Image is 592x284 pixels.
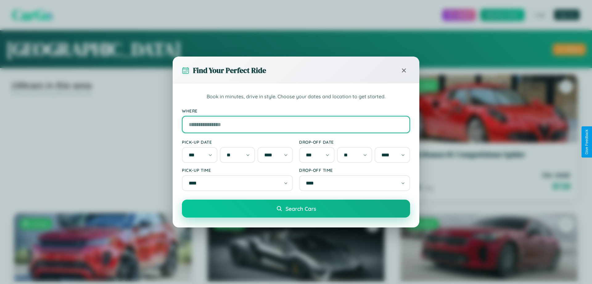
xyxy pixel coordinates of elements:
p: Book in minutes, drive in style. Choose your dates and location to get started. [182,93,410,101]
label: Pick-up Time [182,167,293,173]
h3: Find Your Perfect Ride [193,65,266,75]
span: Search Cars [286,205,316,212]
label: Where [182,108,410,113]
label: Pick-up Date [182,139,293,145]
button: Search Cars [182,200,410,218]
label: Drop-off Time [299,167,410,173]
label: Drop-off Date [299,139,410,145]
